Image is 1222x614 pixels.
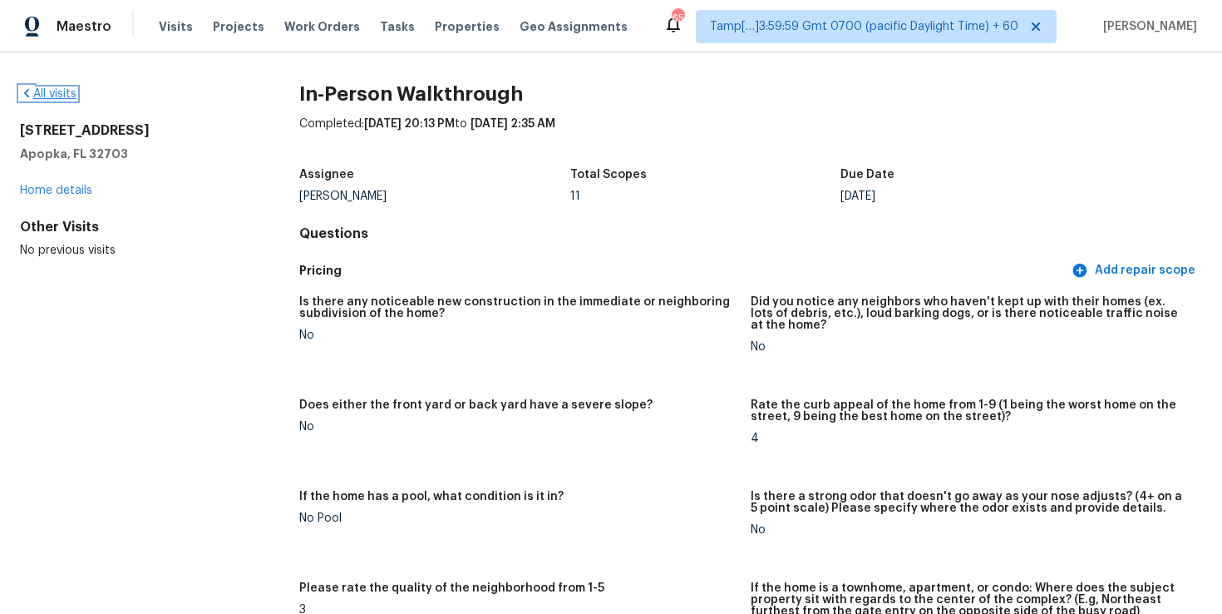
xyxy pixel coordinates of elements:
[380,21,415,32] span: Tasks
[299,491,564,503] h5: If the home has a pool, what condition is it in?
[20,122,246,139] h2: [STREET_ADDRESS]
[299,86,1202,102] h2: In-Person Walkthrough
[1096,18,1197,35] span: [PERSON_NAME]
[520,18,628,35] span: Geo Assignments
[57,18,111,35] span: Maestro
[751,296,1189,331] h5: Did you notice any neighbors who haven't kept up with their homes (ex. lots of debris, etc.), lou...
[471,118,555,130] span: [DATE] 2:35 AM
[570,191,841,202] div: 11
[840,191,1111,202] div: [DATE]
[751,433,1189,444] div: 4
[299,116,1202,159] div: Completed: to
[20,146,246,162] h5: Apopka, FL 32703
[299,421,737,433] div: No
[299,296,737,319] h5: Is there any noticeable new construction in the immediate or neighboring subdivision of the home?
[299,225,1202,242] h4: Questions
[299,582,604,594] h5: Please rate the quality of the neighborhood from 1-5
[570,169,647,181] h5: Total Scopes
[20,219,246,235] div: Other Visits
[751,524,1189,536] div: No
[840,169,894,181] h5: Due Date
[284,18,360,35] span: Work Orders
[710,18,1018,35] span: Tamp[…]3:59:59 Gmt 0700 (pacific Daylight Time) + 60
[299,191,570,202] div: [PERSON_NAME]
[159,18,193,35] span: Visits
[364,118,455,130] span: [DATE] 20:13 PM
[672,10,683,27] div: 659
[1068,255,1202,286] button: Add repair scope
[20,245,116,256] span: No previous visits
[20,185,92,196] a: Home details
[299,399,653,411] h5: Does either the front yard or back yard have a severe slope?
[751,399,1189,423] h5: Rate the curb appeal of the home from 1-9 (1 being the worst home on the street, 9 being the best...
[299,512,737,524] div: No Pool
[435,18,500,35] span: Properties
[299,262,1068,280] h5: Pricing
[1075,260,1195,281] span: Add repair scope
[20,88,76,100] a: All visits
[751,341,1189,353] div: No
[299,329,737,341] div: No
[213,18,264,35] span: Projects
[751,491,1189,514] h5: Is there a strong odor that doesn't go away as your nose adjusts? (4+ on a 5 point scale) Please ...
[299,169,354,181] h5: Assignee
